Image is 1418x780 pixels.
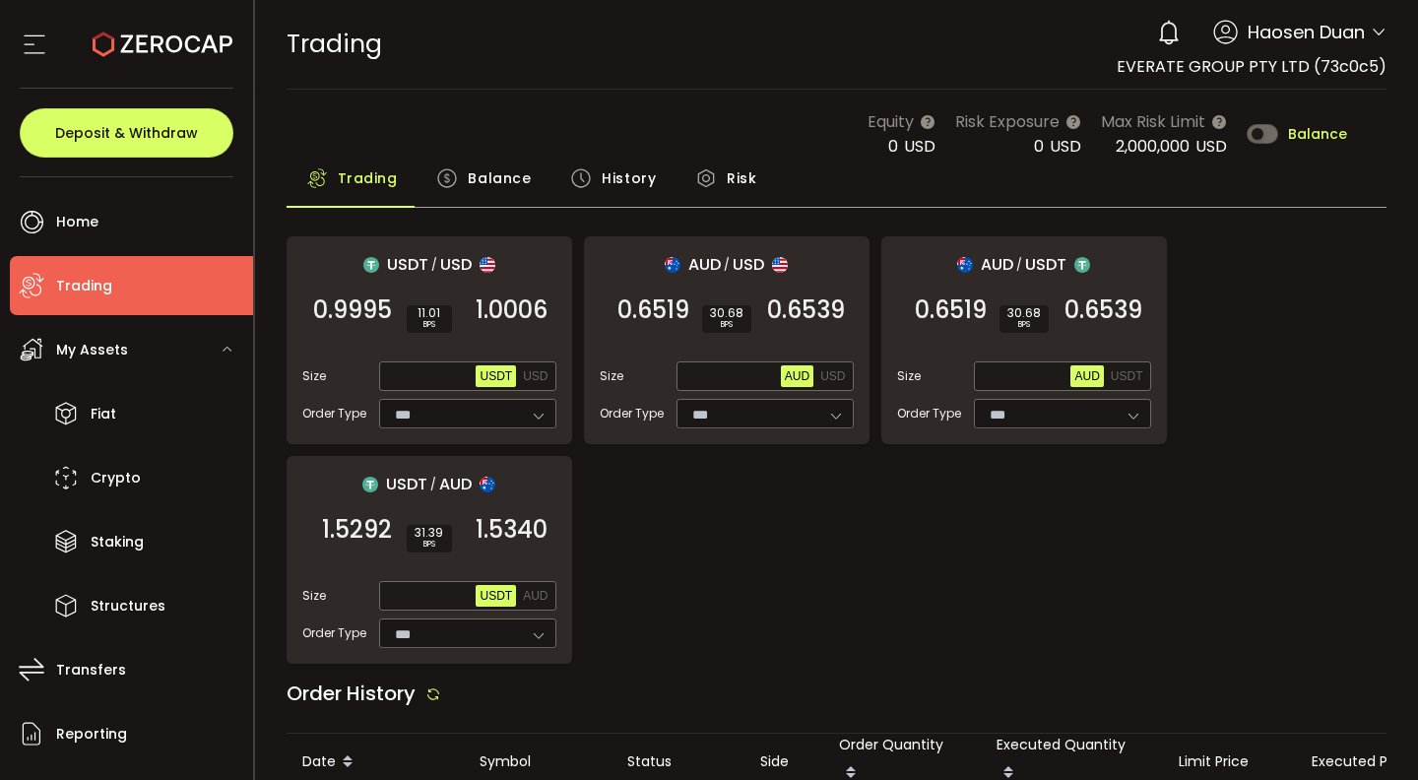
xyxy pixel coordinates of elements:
[431,256,437,274] em: /
[888,135,898,158] span: 0
[1288,127,1347,141] span: Balance
[523,589,548,603] span: AUD
[1248,19,1365,45] span: Haosen Duan
[1007,319,1041,331] i: BPS
[724,256,730,274] em: /
[415,539,444,551] i: BPS
[91,528,144,556] span: Staking
[1117,55,1386,78] span: EVERATE GROUP PTY LTD (73c0c5)
[439,472,472,496] span: AUD
[1034,135,1044,158] span: 0
[1111,369,1143,383] span: USDT
[1025,252,1066,277] span: USDT
[600,367,623,385] span: Size
[820,369,845,383] span: USD
[1101,109,1205,134] span: Max Risk Limit
[91,592,165,620] span: Structures
[55,126,198,140] span: Deposit & Withdraw
[1070,365,1103,387] button: AUD
[464,750,612,773] div: Symbol
[772,257,788,273] img: usd_portfolio.svg
[480,369,512,383] span: USDT
[1163,750,1296,773] div: Limit Price
[415,527,444,539] span: 31.39
[1007,307,1041,319] span: 30.68
[710,307,743,319] span: 30.68
[1116,135,1190,158] span: 2,000,000
[91,400,116,428] span: Fiat
[767,300,845,320] span: 0.6539
[897,405,961,422] span: Order Type
[468,159,531,198] span: Balance
[519,365,551,387] button: USD
[915,300,987,320] span: 0.6519
[665,257,680,273] img: aud_portfolio.svg
[476,585,516,607] button: USDT
[480,589,512,603] span: USDT
[1320,685,1418,780] iframe: Chat Widget
[56,336,128,364] span: My Assets
[302,587,326,605] span: Size
[363,257,379,273] img: usdt_portfolio.svg
[480,477,495,492] img: aud_portfolio.svg
[602,159,656,198] span: History
[868,109,914,134] span: Equity
[1074,369,1099,383] span: AUD
[480,257,495,273] img: usd_portfolio.svg
[322,520,392,540] span: 1.5292
[904,135,935,158] span: USD
[1064,300,1142,320] span: 0.6539
[302,405,366,422] span: Order Type
[781,365,813,387] button: AUD
[955,109,1060,134] span: Risk Exposure
[1050,135,1081,158] span: USD
[415,319,444,331] i: BPS
[981,252,1013,277] span: AUD
[688,252,721,277] span: AUD
[476,520,548,540] span: 1.5340
[287,680,416,707] span: Order History
[302,624,366,642] span: Order Type
[415,307,444,319] span: 11.01
[1016,256,1022,274] em: /
[600,405,664,422] span: Order Type
[476,300,548,320] span: 1.0006
[816,365,849,387] button: USD
[20,108,233,158] button: Deposit & Withdraw
[897,367,921,385] span: Size
[287,27,382,61] span: Trading
[56,720,127,748] span: Reporting
[785,369,809,383] span: AUD
[744,750,823,773] div: Side
[476,365,516,387] button: USDT
[56,208,98,236] span: Home
[1195,135,1227,158] span: USD
[56,656,126,684] span: Transfers
[302,367,326,385] span: Size
[1107,365,1147,387] button: USDT
[519,585,551,607] button: AUD
[91,464,141,492] span: Crypto
[338,159,398,198] span: Trading
[733,252,764,277] span: USD
[430,476,436,493] em: /
[313,300,392,320] span: 0.9995
[1074,257,1090,273] img: usdt_portfolio.svg
[56,272,112,300] span: Trading
[387,252,428,277] span: USDT
[612,750,744,773] div: Status
[386,472,427,496] span: USDT
[727,159,756,198] span: Risk
[957,257,973,273] img: aud_portfolio.svg
[523,369,548,383] span: USD
[440,252,472,277] span: USD
[617,300,689,320] span: 0.6519
[362,477,378,492] img: usdt_portfolio.svg
[287,746,464,779] div: Date
[710,319,743,331] i: BPS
